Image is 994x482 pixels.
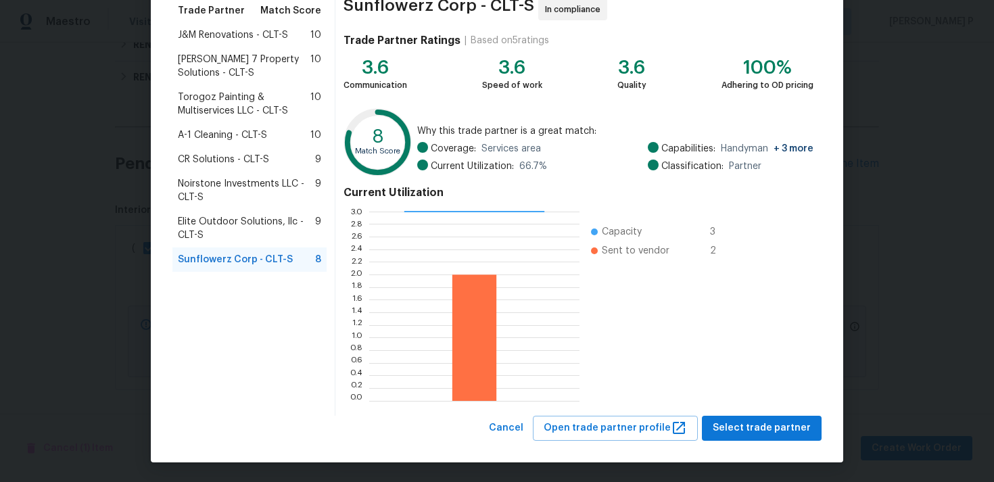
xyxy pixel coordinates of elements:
button: Open trade partner profile [533,416,698,441]
span: Sunflowerz Corp - CLT-S [178,253,293,266]
span: Select trade partner [713,420,811,437]
div: 100% [721,61,813,74]
span: Open trade partner profile [544,420,687,437]
text: 1.4 [352,308,362,316]
span: Handyman [721,142,813,155]
text: 0.2 [350,384,362,392]
text: 2.6 [351,233,362,241]
text: 2.8 [350,220,362,228]
text: 2.4 [350,245,362,254]
span: Trade Partner [178,4,245,18]
text: 1.0 [352,333,362,341]
text: 1.2 [352,321,362,329]
span: Current Utilization: [431,160,514,173]
text: 1.6 [352,295,362,304]
span: Sent to vendor [602,244,669,258]
div: 3.6 [482,61,542,74]
span: Match Score [260,4,321,18]
span: Elite Outdoor Solutions, llc - CLT-S [178,215,315,242]
span: Services area [481,142,541,155]
span: Torogoz Painting & Multiservices LLC - CLT-S [178,91,310,118]
span: Capacity [602,225,642,239]
span: Capabilities: [661,142,715,155]
text: 1.8 [352,283,362,291]
span: CR Solutions - CLT-S [178,153,269,166]
text: Match Score [355,147,400,155]
text: 3.0 [350,208,362,216]
span: 10 [310,28,321,42]
text: 0.4 [350,371,362,379]
button: Cancel [483,416,529,441]
div: Speed of work [482,78,542,92]
span: 9 [315,177,321,204]
span: A-1 Cleaning - CLT-S [178,128,267,142]
span: Why this trade partner is a great match: [417,124,813,138]
h4: Trade Partner Ratings [344,34,460,47]
span: Noirstone Investments LLC - CLT-S [178,177,315,204]
span: Coverage: [431,142,476,155]
div: 3.6 [344,61,407,74]
text: 0.0 [350,397,362,405]
div: | [460,34,471,47]
div: Quality [617,78,646,92]
span: 10 [310,53,321,80]
span: 8 [315,253,321,266]
span: Cancel [489,420,523,437]
span: J&M Renovations - CLT-S [178,28,288,42]
text: 2.0 [350,270,362,279]
div: Communication [344,78,407,92]
text: 0.8 [350,346,362,354]
text: 2.2 [351,258,362,266]
span: 10 [310,91,321,118]
span: 9 [315,153,321,166]
div: 3.6 [617,61,646,74]
div: Based on 5 ratings [471,34,549,47]
span: In compliance [545,3,606,16]
span: 2 [710,244,732,258]
span: + 3 more [774,144,813,153]
div: Adhering to OD pricing [721,78,813,92]
span: 9 [315,215,321,242]
span: Classification: [661,160,724,173]
h4: Current Utilization [344,186,813,199]
span: 66.7 % [519,160,547,173]
span: 3 [710,225,732,239]
text: 0.6 [350,359,362,367]
span: [PERSON_NAME] 7 Property Solutions - CLT-S [178,53,310,80]
button: Select trade partner [702,416,822,441]
span: Partner [729,160,761,173]
text: 8 [372,127,384,146]
span: 10 [310,128,321,142]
